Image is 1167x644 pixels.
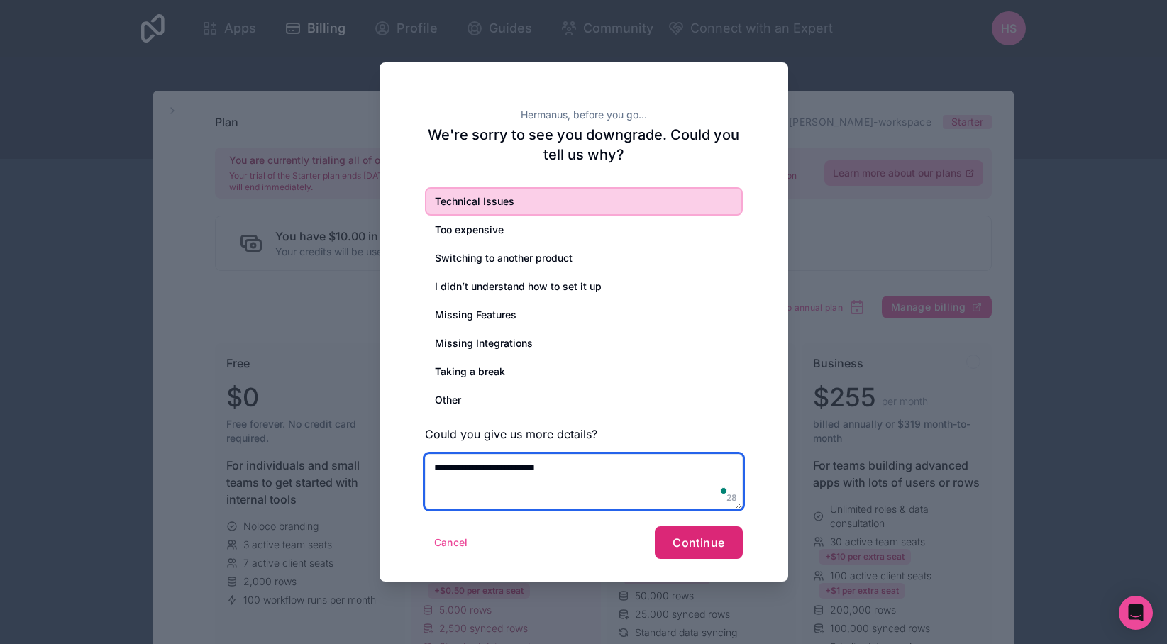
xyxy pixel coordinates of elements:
h2: We're sorry to see you downgrade. Could you tell us why? [425,125,743,165]
h2: Hermanus, before you go... [425,108,743,122]
span: Continue [673,535,724,550]
div: Too expensive [425,216,743,244]
div: I didn’t understand how to set it up [425,272,743,301]
div: Missing Features [425,301,743,329]
textarea: To enrich screen reader interactions, please activate Accessibility in Grammarly extension settings [425,454,743,509]
div: Taking a break [425,357,743,386]
div: Open Intercom Messenger [1119,596,1153,630]
div: Switching to another product [425,244,743,272]
button: Cancel [425,531,477,554]
div: Other [425,386,743,414]
h3: Could you give us more details? [425,426,743,443]
div: Missing Integrations [425,329,743,357]
div: Technical Issues [425,187,743,216]
button: Continue [655,526,742,559]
